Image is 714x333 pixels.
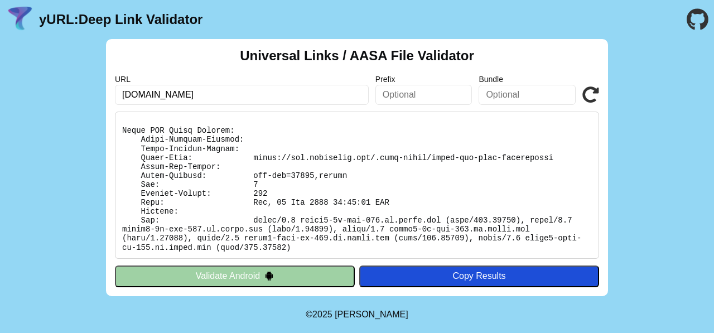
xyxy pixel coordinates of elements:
[335,310,408,319] a: Michael Ibragimchayev's Personal Site
[240,48,474,64] h2: Universal Links / AASA File Validator
[365,271,594,281] div: Copy Results
[312,310,332,319] span: 2025
[479,85,576,105] input: Optional
[115,112,599,259] pre: Lorem ipsu do: sitam://con.adipiscin.eli/.sedd-eiusm/tempo-inc-utla-etdoloremag Al Enimadmi: Veni...
[306,296,408,333] footer: ©
[115,75,369,84] label: URL
[115,85,369,105] input: Required
[375,75,472,84] label: Prefix
[115,266,355,287] button: Validate Android
[39,12,202,27] a: yURL:Deep Link Validator
[359,266,599,287] button: Copy Results
[375,85,472,105] input: Optional
[6,5,35,34] img: yURL Logo
[264,271,274,281] img: droidIcon.svg
[479,75,576,84] label: Bundle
